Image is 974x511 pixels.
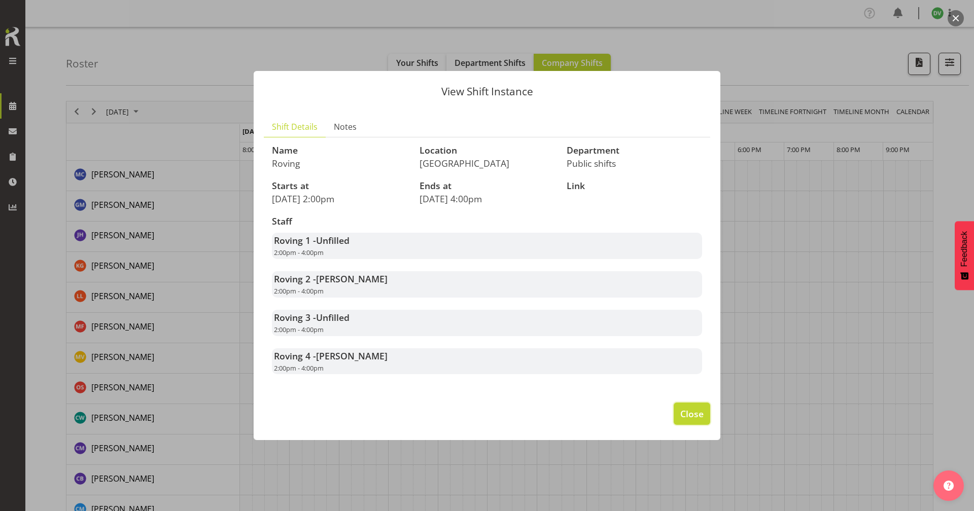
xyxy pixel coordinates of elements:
strong: Roving 2 - [274,273,388,285]
h3: Staff [272,216,702,227]
strong: Roving 1 - [274,234,350,246]
span: Shift Details [272,121,318,133]
span: Feedback [960,231,969,267]
h3: Ends at [420,181,555,191]
p: Roving [272,158,407,169]
span: [PERSON_NAME] [316,350,388,362]
h3: Starts at [272,181,407,191]
strong: Roving 3 - [274,311,350,323]
h3: Department [567,145,702,156]
span: 2:00pm - 4:00pm [274,286,324,296]
p: View Shift Instance [264,86,710,97]
span: 2:00pm - 4:00pm [274,363,324,373]
h3: Name [272,145,407,156]
button: Feedback - Show survey [955,221,974,290]
span: Close [680,407,704,420]
span: Unfilled [316,311,350,323]
span: Unfilled [316,234,350,246]
h3: Location [420,145,555,156]
p: [DATE] 2:00pm [272,193,407,204]
p: Public shifts [567,158,702,169]
span: 2:00pm - 4:00pm [274,248,324,257]
span: 2:00pm - 4:00pm [274,325,324,334]
strong: Roving 4 - [274,350,388,362]
span: [PERSON_NAME] [316,273,388,285]
p: [GEOGRAPHIC_DATA] [420,158,555,169]
span: Notes [334,121,357,133]
img: help-xxl-2.png [944,481,954,491]
p: [DATE] 4:00pm [420,193,555,204]
button: Close [674,403,710,425]
h3: Link [567,181,702,191]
